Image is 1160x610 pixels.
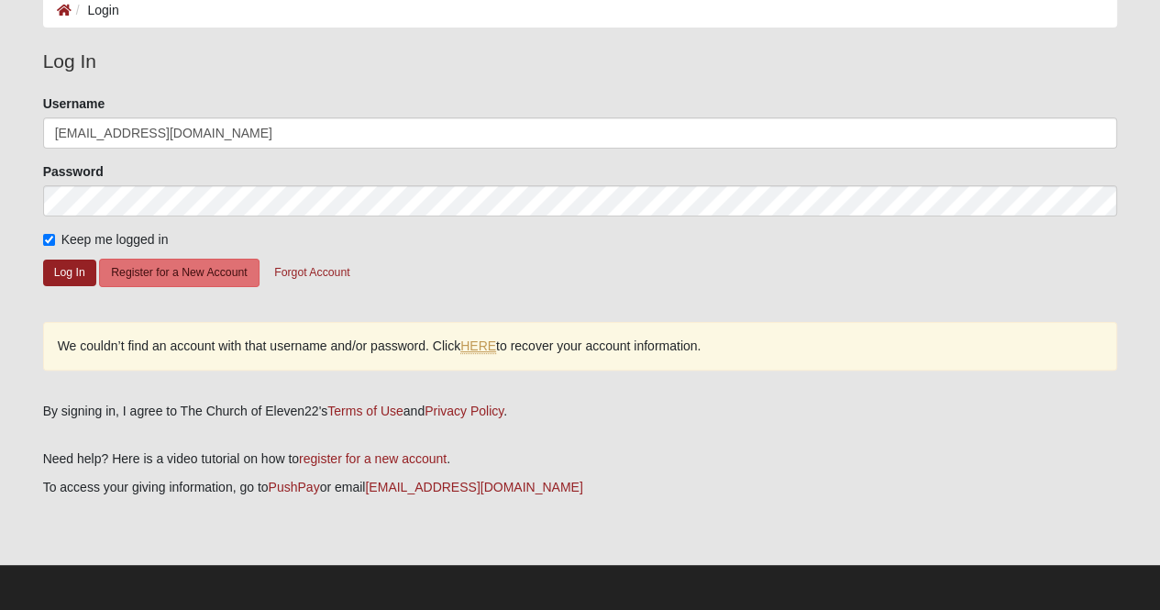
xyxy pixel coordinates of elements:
div: We couldn’t find an account with that username and/or password. Click to recover your account inf... [43,322,1118,371]
a: Terms of Use [327,404,403,418]
p: Need help? Here is a video tutorial on how to . [43,449,1118,469]
a: register for a new account [299,451,447,466]
a: PushPay [269,480,320,494]
a: [EMAIL_ADDRESS][DOMAIN_NAME] [365,480,582,494]
p: To access your giving information, go to or email [43,478,1118,497]
label: Username [43,94,105,113]
label: Password [43,162,104,181]
button: Register for a New Account [99,259,259,287]
div: By signing in, I agree to The Church of Eleven22's and . [43,402,1118,421]
button: Log In [43,260,96,286]
a: HERE [460,338,496,354]
legend: Log In [43,47,1118,76]
span: Keep me logged in [61,232,169,247]
li: Login [72,1,119,20]
a: Privacy Policy [425,404,503,418]
input: Keep me logged in [43,234,55,246]
button: Forgot Account [262,259,361,287]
